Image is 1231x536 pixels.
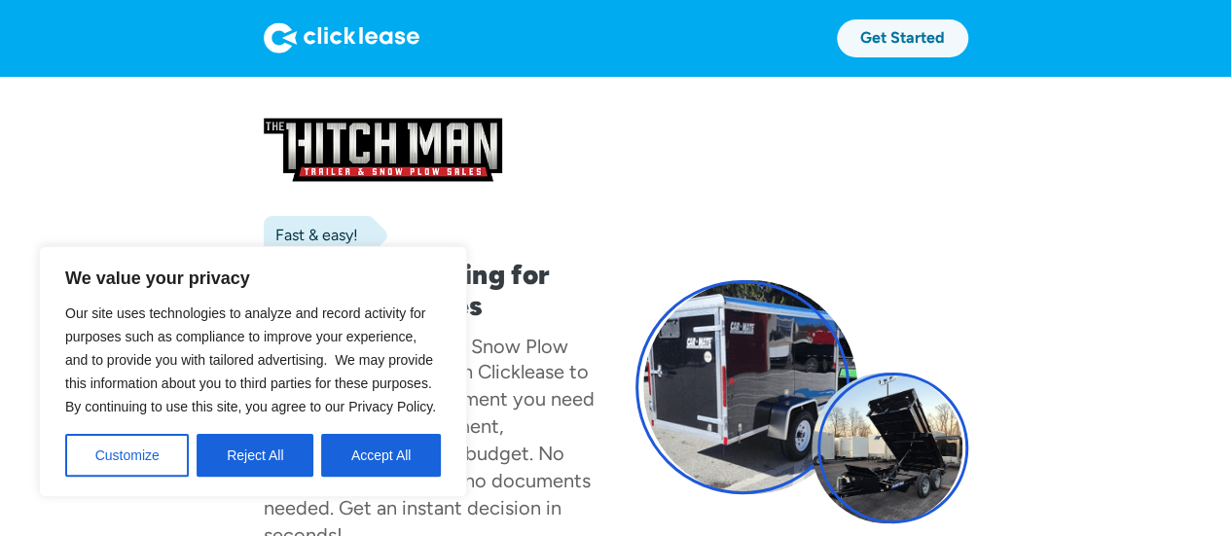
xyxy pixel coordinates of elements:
button: Customize [65,434,189,477]
a: Get Started [837,19,968,57]
button: Accept All [321,434,441,477]
button: Reject All [197,434,313,477]
img: Logo [264,22,419,54]
div: Fast & easy! [264,226,358,245]
div: We value your privacy [39,246,467,497]
span: Our site uses technologies to analyze and record activity for purposes such as compliance to impr... [65,305,436,414]
p: We value your privacy [65,267,441,290]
